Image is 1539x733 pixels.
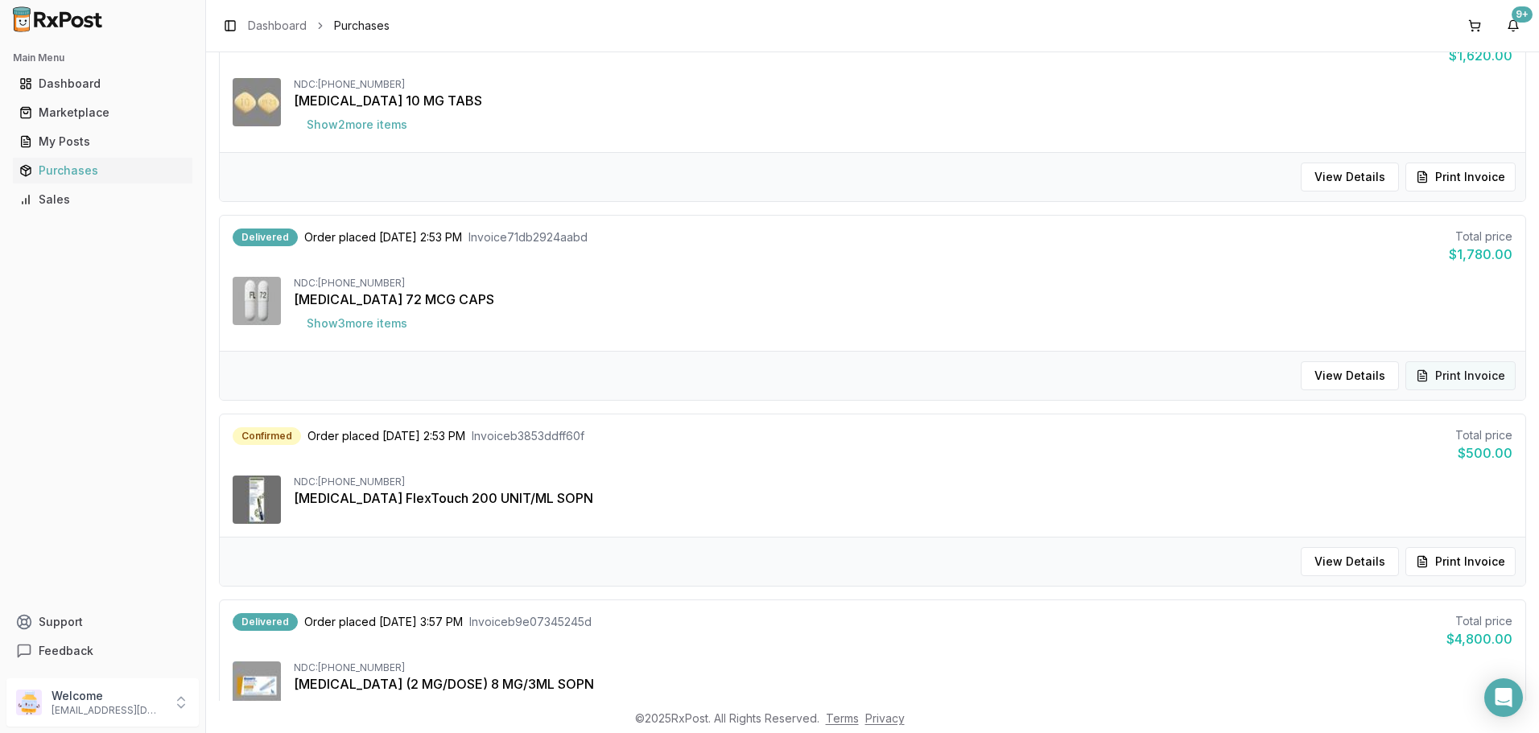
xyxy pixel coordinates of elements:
[6,100,199,126] button: Marketplace
[233,476,281,524] img: Tresiba FlexTouch 200 UNIT/ML SOPN
[294,290,1512,309] div: [MEDICAL_DATA] 72 MCG CAPS
[52,688,163,704] p: Welcome
[6,129,199,154] button: My Posts
[472,428,584,444] span: Invoice b3853ddff60f
[233,229,298,246] div: Delivered
[19,134,186,150] div: My Posts
[294,661,1512,674] div: NDC: [PHONE_NUMBER]
[39,643,93,659] span: Feedback
[19,76,186,92] div: Dashboard
[19,191,186,208] div: Sales
[233,277,281,325] img: Linzess 72 MCG CAPS
[294,110,420,139] button: Show2more items
[13,98,192,127] a: Marketplace
[294,91,1512,110] div: [MEDICAL_DATA] 10 MG TABS
[294,488,1512,508] div: [MEDICAL_DATA] FlexTouch 200 UNIT/ML SOPN
[1301,163,1399,191] button: View Details
[468,229,588,245] span: Invoice 71db2924aabd
[248,18,390,34] nav: breadcrumb
[307,428,465,444] span: Order placed [DATE] 2:53 PM
[52,704,163,717] p: [EMAIL_ADDRESS][DOMAIN_NAME]
[294,277,1512,290] div: NDC: [PHONE_NUMBER]
[19,105,186,121] div: Marketplace
[6,6,109,32] img: RxPost Logo
[304,229,462,245] span: Order placed [DATE] 2:53 PM
[1455,443,1512,463] div: $500.00
[233,427,301,445] div: Confirmed
[294,78,1512,91] div: NDC: [PHONE_NUMBER]
[233,78,281,126] img: Farxiga 10 MG TABS
[1446,629,1512,649] div: $4,800.00
[1500,13,1526,39] button: 9+
[1446,613,1512,629] div: Total price
[13,185,192,214] a: Sales
[1455,427,1512,443] div: Total price
[13,69,192,98] a: Dashboard
[233,613,298,631] div: Delivered
[294,674,1512,694] div: [MEDICAL_DATA] (2 MG/DOSE) 8 MG/3ML SOPN
[1449,245,1512,264] div: $1,780.00
[6,607,199,636] button: Support
[294,694,419,723] button: Show5more items
[6,158,199,183] button: Purchases
[334,18,390,34] span: Purchases
[6,187,199,212] button: Sales
[294,309,420,338] button: Show3more items
[6,71,199,97] button: Dashboard
[1449,46,1512,65] div: $1,620.00
[1301,361,1399,390] button: View Details
[1512,6,1533,23] div: 9+
[469,614,592,630] span: Invoice b9e07345245d
[1449,229,1512,245] div: Total price
[13,127,192,156] a: My Posts
[1405,547,1516,576] button: Print Invoice
[1405,361,1516,390] button: Print Invoice
[19,163,186,179] div: Purchases
[16,690,42,715] img: User avatar
[233,661,281,710] img: Ozempic (2 MG/DOSE) 8 MG/3ML SOPN
[1405,163,1516,191] button: Print Invoice
[6,636,199,665] button: Feedback
[1301,547,1399,576] button: View Details
[248,18,307,34] a: Dashboard
[13,156,192,185] a: Purchases
[304,614,463,630] span: Order placed [DATE] 3:57 PM
[294,476,1512,488] div: NDC: [PHONE_NUMBER]
[865,711,905,725] a: Privacy
[1484,678,1523,717] div: Open Intercom Messenger
[826,711,859,725] a: Terms
[13,51,192,64] h2: Main Menu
